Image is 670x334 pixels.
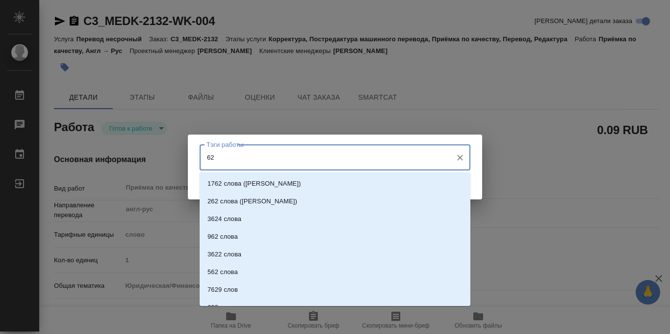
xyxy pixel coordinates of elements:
[207,232,238,242] p: 962 слова
[207,267,238,277] p: 562 слова
[207,250,241,259] p: 3622 слова
[207,303,238,312] p: 622 слова
[207,214,241,224] p: 3624 слова
[207,196,297,206] p: 262 слова ([PERSON_NAME])
[207,285,238,295] p: 7629 слов
[453,151,467,165] button: Очистить
[207,179,301,189] p: 1762 слова ([PERSON_NAME])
